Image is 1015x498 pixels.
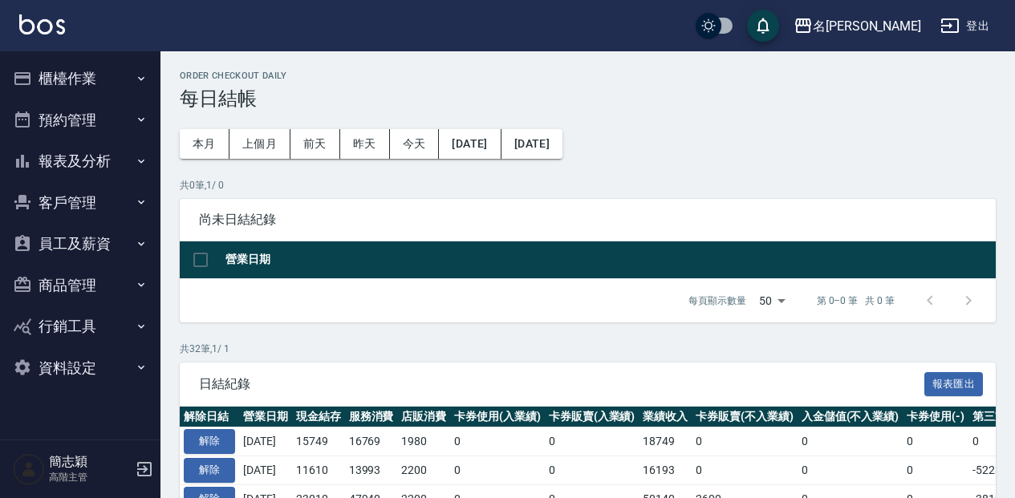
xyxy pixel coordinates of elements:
th: 卡券使用(-) [903,407,968,427]
button: 報表匯出 [924,372,984,397]
td: 16193 [639,456,692,485]
th: 現金結存 [292,407,345,427]
a: 報表匯出 [924,375,984,391]
td: [DATE] [239,456,292,485]
p: 高階主管 [49,470,131,484]
h2: Order checkout daily [180,71,996,81]
th: 解除日結 [180,407,239,427]
button: 行銷工具 [6,306,154,347]
button: 員工及薪資 [6,223,154,265]
th: 卡券販賣(入業績) [545,407,639,427]
td: 0 [798,427,903,456]
td: 0 [545,427,639,456]
td: 16769 [345,427,398,456]
div: 50 [753,279,791,322]
button: 名[PERSON_NAME] [787,10,928,43]
td: 0 [903,456,968,485]
th: 入金儲值(不入業績) [798,407,903,427]
td: 0 [903,427,968,456]
img: Person [13,453,45,485]
button: 商品管理 [6,265,154,306]
td: 0 [692,456,798,485]
p: 第 0–0 筆 共 0 筆 [817,294,895,308]
p: 每頁顯示數量 [688,294,746,308]
button: 登出 [934,11,996,41]
button: 前天 [290,129,340,159]
td: [DATE] [239,427,292,456]
td: 0 [798,456,903,485]
button: 櫃檯作業 [6,58,154,99]
td: 18749 [639,427,692,456]
button: 預約管理 [6,99,154,141]
h5: 簡志穎 [49,454,131,470]
th: 卡券使用(入業績) [450,407,545,427]
div: 名[PERSON_NAME] [813,16,921,36]
img: Logo [19,14,65,34]
th: 營業日期 [239,407,292,427]
td: 0 [450,456,545,485]
th: 店販消費 [397,407,450,427]
button: 客戶管理 [6,182,154,224]
td: 13993 [345,456,398,485]
p: 共 0 筆, 1 / 0 [180,178,996,192]
button: 本月 [180,129,229,159]
button: 報表及分析 [6,140,154,182]
th: 業績收入 [639,407,692,427]
span: 尚未日結紀錄 [199,212,976,228]
button: 解除 [184,458,235,483]
button: 資料設定 [6,347,154,389]
td: 15749 [292,427,345,456]
th: 卡券販賣(不入業績) [692,407,798,427]
h3: 每日結帳 [180,87,996,110]
button: 今天 [390,129,440,159]
th: 營業日期 [221,241,996,279]
p: 共 32 筆, 1 / 1 [180,342,996,356]
td: 11610 [292,456,345,485]
th: 服務消費 [345,407,398,427]
span: 日結紀錄 [199,376,924,392]
button: 上個月 [229,129,290,159]
button: [DATE] [501,129,562,159]
button: [DATE] [439,129,501,159]
td: 0 [692,427,798,456]
td: 0 [545,456,639,485]
td: 1980 [397,427,450,456]
td: 2200 [397,456,450,485]
button: 解除 [184,429,235,454]
td: 0 [450,427,545,456]
button: 昨天 [340,129,390,159]
button: save [747,10,779,42]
